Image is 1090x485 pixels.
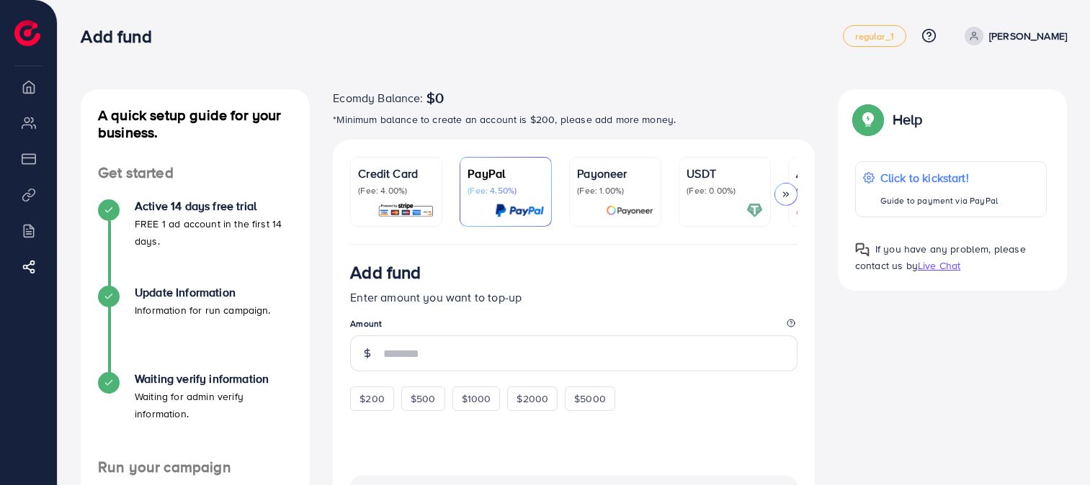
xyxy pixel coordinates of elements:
[411,391,436,406] span: $500
[333,111,815,128] p: *Minimum balance to create an account is $200, please add more money.
[81,164,310,182] h4: Get started
[358,185,434,196] p: (Fee: 4.00%)
[959,27,1067,45] a: [PERSON_NAME]
[577,165,653,182] p: Payoneer
[855,32,893,41] span: regular_1
[796,165,872,182] p: Airwallex
[135,302,271,319] p: Information for run campaign.
[792,202,872,219] img: card
[468,165,544,182] p: PayPal
[135,286,271,299] h4: Update Information
[687,165,763,182] p: USDT
[495,202,544,219] img: card
[81,286,310,372] li: Update Information
[796,185,872,196] p: (Fee: 0.00%)
[517,391,548,406] span: $2000
[989,27,1067,45] p: [PERSON_NAME]
[855,242,1026,273] span: If you have any problem, please contact us by
[378,202,434,219] img: card
[358,165,434,182] p: Credit Card
[855,106,881,132] img: Popup guide
[81,26,163,47] h3: Add fund
[918,258,960,273] span: Live Chat
[426,89,444,106] span: $0
[81,372,310,458] li: Waiting verify information
[577,185,653,196] p: (Fee: 1.00%)
[359,391,385,406] span: $200
[350,317,798,335] legend: Amount
[350,262,421,283] h3: Add fund
[135,372,292,386] h4: Waiting verify information
[880,192,998,209] p: Guide to payment via PayPal
[81,199,310,286] li: Active 14 days free trial
[81,458,310,476] h4: Run your campaign
[687,185,763,196] p: (Fee: 0.00%)
[574,391,606,406] span: $5000
[350,289,798,306] p: Enter amount you want to top-up
[746,202,763,219] img: card
[135,215,292,250] p: FREE 1 ad account in the first 14 days.
[135,199,292,213] h4: Active 14 days free trial
[468,185,544,196] p: (Fee: 4.50%)
[855,242,870,257] img: Popup guide
[843,25,906,47] a: regular_1
[880,169,998,186] p: Click to kickstart!
[462,391,491,406] span: $1000
[135,388,292,422] p: Waiting for admin verify information.
[893,111,923,128] p: Help
[606,202,653,219] img: card
[333,89,423,106] span: Ecomdy Balance:
[14,20,40,46] img: logo
[81,106,310,141] h4: A quick setup guide for your business.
